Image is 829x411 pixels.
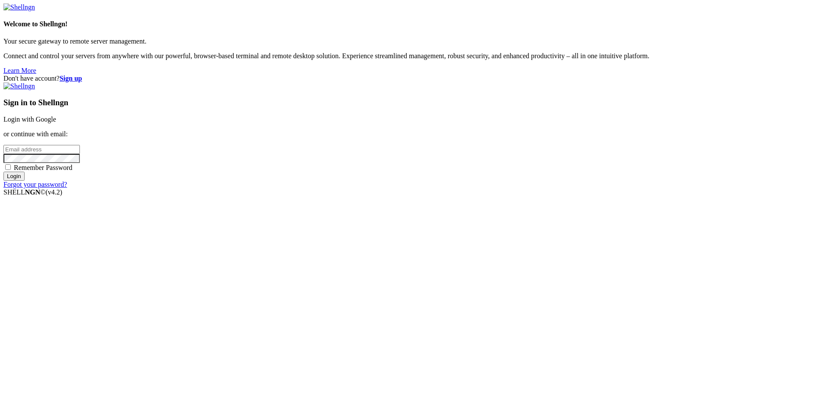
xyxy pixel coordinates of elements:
[3,20,826,28] h4: Welcome to Shellngn!
[46,188,63,196] span: 4.2.0
[60,75,82,82] a: Sign up
[3,52,826,60] p: Connect and control your servers from anywhere with our powerful, browser-based terminal and remo...
[3,145,80,154] input: Email address
[14,164,73,171] span: Remember Password
[3,188,62,196] span: SHELL ©
[3,181,67,188] a: Forgot your password?
[3,98,826,107] h3: Sign in to Shellngn
[3,172,25,181] input: Login
[3,75,826,82] div: Don't have account?
[3,67,36,74] a: Learn More
[3,38,826,45] p: Your secure gateway to remote server management.
[3,130,826,138] p: or continue with email:
[3,116,56,123] a: Login with Google
[3,3,35,11] img: Shellngn
[25,188,41,196] b: NGN
[5,164,11,170] input: Remember Password
[3,82,35,90] img: Shellngn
